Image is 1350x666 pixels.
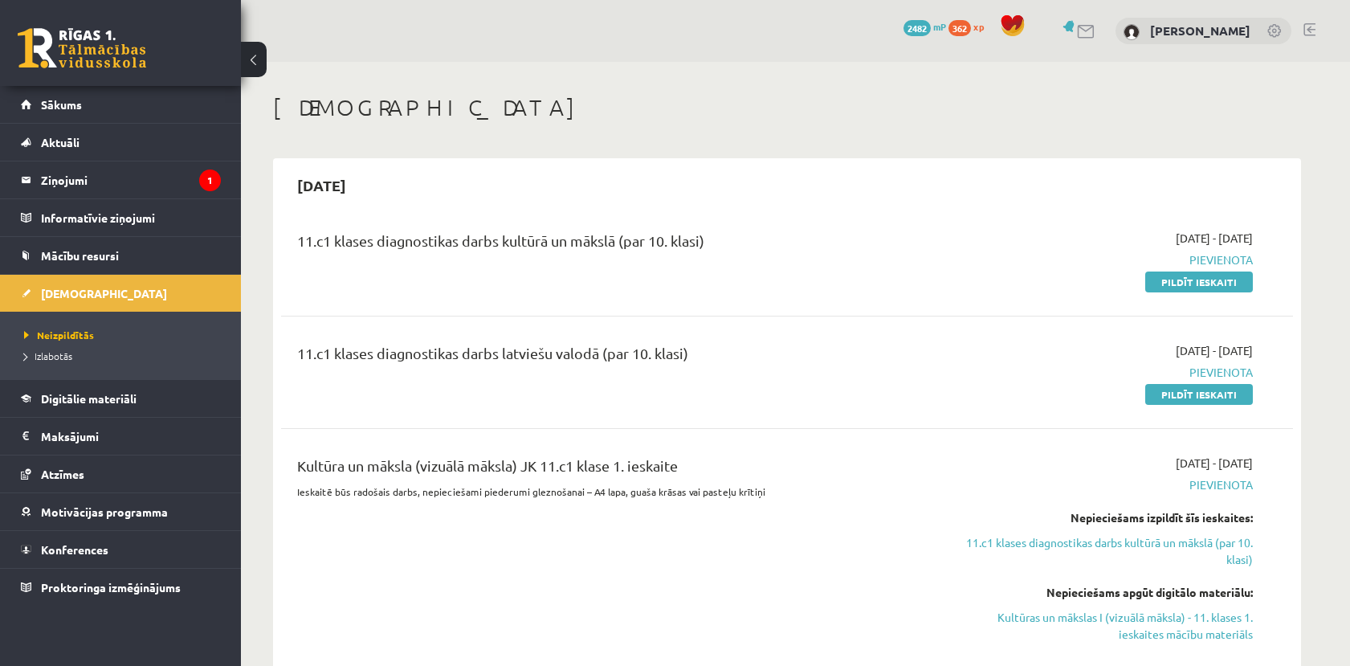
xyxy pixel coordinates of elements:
a: Proktoringa izmēģinājums [21,569,221,606]
span: Proktoringa izmēģinājums [41,580,181,594]
a: Izlabotās [24,349,225,363]
span: xp [973,20,984,33]
span: Mācību resursi [41,248,119,263]
span: [DATE] - [DATE] [1176,230,1253,247]
span: Konferences [41,542,108,557]
a: Neizpildītās [24,328,225,342]
span: Aktuāli [41,135,80,149]
span: Neizpildītās [24,329,94,341]
legend: Maksājumi [41,418,221,455]
a: 2482 mP [903,20,946,33]
img: Gabriela Grase [1124,24,1140,40]
span: Sākums [41,97,82,112]
i: 1 [199,170,221,191]
div: 11.c1 klases diagnostikas darbs latviešu valodā (par 10. klasi) [297,342,926,372]
span: Pievienota [950,251,1253,268]
div: Nepieciešams apgūt digitālo materiālu: [950,584,1253,601]
span: mP [933,20,946,33]
p: Ieskaitē būs radošais darbs, nepieciešami piederumi gleznošanai – A4 lapa, guaša krāsas vai paste... [297,484,926,499]
a: 11.c1 klases diagnostikas darbs kultūrā un mākslā (par 10. klasi) [950,534,1253,568]
span: Motivācijas programma [41,505,168,519]
span: Pievienota [950,364,1253,381]
a: [PERSON_NAME] [1150,22,1250,39]
span: 2482 [903,20,931,36]
h2: [DATE] [281,166,362,204]
a: Digitālie materiāli [21,380,221,417]
a: Pildīt ieskaiti [1145,272,1253,292]
div: 11.c1 klases diagnostikas darbs kultūrā un mākslā (par 10. klasi) [297,230,926,259]
span: [DATE] - [DATE] [1176,342,1253,359]
a: Motivācijas programma [21,493,221,530]
a: Rīgas 1. Tālmācības vidusskola [18,28,146,68]
a: Mācību resursi [21,237,221,274]
span: 362 [948,20,971,36]
span: Atzīmes [41,467,84,481]
a: Kultūras un mākslas I (vizuālā māksla) - 11. klases 1. ieskaites mācību materiāls [950,609,1253,643]
a: Sākums [21,86,221,123]
div: Nepieciešams izpildīt šīs ieskaites: [950,509,1253,526]
a: Pildīt ieskaiti [1145,384,1253,405]
a: Konferences [21,531,221,568]
a: Maksājumi [21,418,221,455]
span: Izlabotās [24,349,72,362]
div: Kultūra un māksla (vizuālā māksla) JK 11.c1 klase 1. ieskaite [297,455,926,484]
legend: Ziņojumi [41,161,221,198]
span: Digitālie materiāli [41,391,137,406]
a: 362 xp [948,20,992,33]
a: Ziņojumi1 [21,161,221,198]
a: Informatīvie ziņojumi [21,199,221,236]
a: Aktuāli [21,124,221,161]
a: Atzīmes [21,456,221,492]
span: Pievienota [950,476,1253,493]
legend: Informatīvie ziņojumi [41,199,221,236]
a: [DEMOGRAPHIC_DATA] [21,275,221,312]
span: [DEMOGRAPHIC_DATA] [41,286,167,300]
span: [DATE] - [DATE] [1176,455,1253,472]
h1: [DEMOGRAPHIC_DATA] [273,94,1301,121]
